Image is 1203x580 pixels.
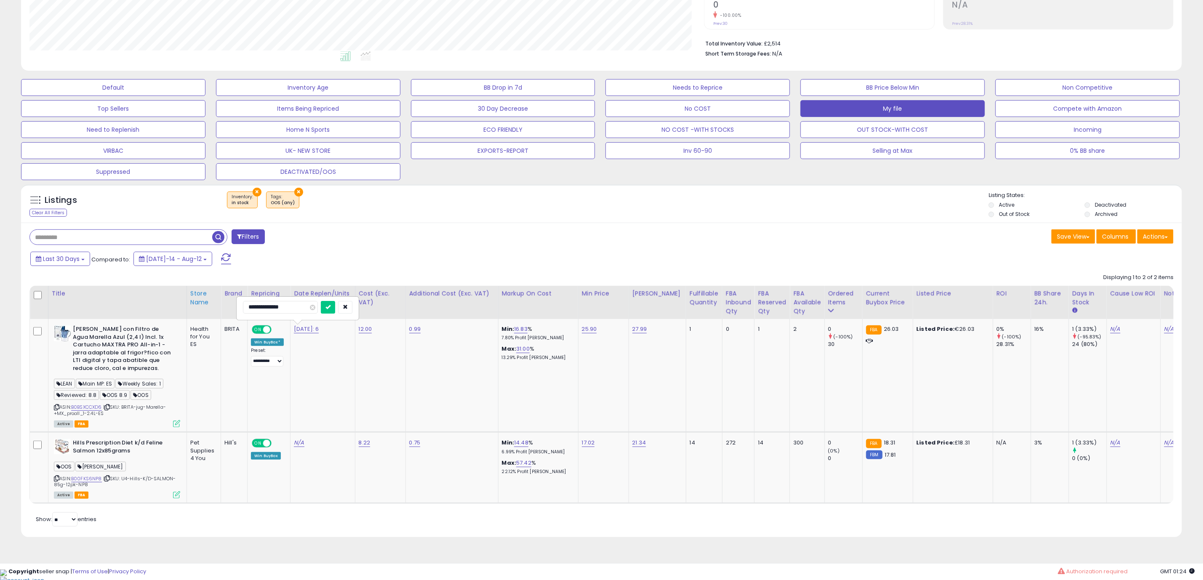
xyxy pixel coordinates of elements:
[54,462,75,471] span: OOS
[989,192,1182,200] p: Listing States:
[1110,289,1157,298] div: Cause Low ROI
[884,325,899,333] span: 26.03
[29,209,67,217] div: Clear All Filters
[253,440,263,447] span: ON
[411,142,595,159] button: EXPORTS-REPORT
[705,38,1167,48] li: £2,514
[1096,229,1136,244] button: Columns
[190,289,217,307] div: Store Name
[632,325,647,333] a: 27.99
[359,439,371,447] a: 8.22
[294,289,352,298] div: Date Replen/Units
[705,40,763,47] b: Total Inventory Value:
[917,325,955,333] b: Listed Price:
[251,289,287,298] div: Repricing
[216,79,400,96] button: Inventory Age
[1137,229,1174,244] button: Actions
[54,439,180,498] div: ASIN:
[270,326,284,333] span: OFF
[952,21,973,26] small: Prev: 28.31%
[54,390,99,400] span: Reviewed: 8.8
[1095,201,1126,208] label: Deactivated
[1102,232,1128,241] span: Columns
[1110,439,1120,447] a: N/A
[502,449,572,455] p: 6.99% Profit [PERSON_NAME]
[582,325,597,333] a: 25.90
[828,439,862,447] div: 0
[502,345,572,361] div: %
[270,440,284,447] span: OFF
[1110,325,1120,333] a: N/A
[224,289,244,298] div: Brand
[30,252,90,266] button: Last 30 Days
[21,79,205,96] button: Default
[516,459,531,467] a: 57.42
[232,229,264,244] button: Filters
[516,345,530,353] a: 31.00
[502,459,572,475] div: %
[793,289,821,316] div: FBA Available Qty
[866,439,882,448] small: FBA
[75,462,126,471] span: [PERSON_NAME]
[216,163,400,180] button: DEACTIVATED/OOS
[359,325,372,333] a: 12.00
[411,121,595,138] button: ECO FRIENDLY
[726,289,751,316] div: FBA inbound Qty
[271,200,295,206] div: OOS (any)
[690,325,716,333] div: 1
[828,455,862,462] div: 0
[75,492,89,499] span: FBA
[632,439,646,447] a: 21.34
[772,50,782,58] span: N/A
[828,289,859,307] div: Ordered Items
[73,325,175,374] b: [PERSON_NAME] con Filtro de Agua Marella Azul (2,4 l) Incl. 1x Cartucho MAXTRA PRO All-in-1 - jar...
[75,420,89,428] span: FBA
[995,121,1180,138] button: Incoming
[1164,289,1195,298] div: Notes
[45,194,77,206] h5: Listings
[253,188,261,197] button: ×
[1072,439,1107,447] div: 1 (3.33%)
[54,325,71,341] img: 41S+K3Ia2uL._SL40_.jpg
[54,420,73,428] span: All listings currently available for purchase on Amazon
[409,325,421,333] a: 0.99
[1164,325,1174,333] a: N/A
[54,379,75,388] span: LEAN
[190,439,214,462] div: Pet Supplies 4 You
[582,439,595,447] a: 17.02
[995,100,1180,117] button: Compete with Amazon
[1078,333,1102,340] small: (-95.83%)
[294,439,304,447] a: N/A
[606,100,790,117] button: No COST
[758,439,783,447] div: 14
[1072,455,1107,462] div: 0 (0%)
[582,289,625,298] div: Min Price
[1035,325,1062,333] div: 16%
[36,515,96,523] span: Show: entries
[828,447,840,454] small: (0%)
[726,325,748,333] div: 0
[632,289,683,298] div: [PERSON_NAME]
[411,79,595,96] button: BB Drop in 7d
[502,459,517,467] b: Max:
[800,121,985,138] button: OUT STOCK-WITH COST
[502,345,517,353] b: Max:
[917,439,987,447] div: £18.31
[21,100,205,117] button: Top Sellers
[1160,286,1198,319] th: CSV column name: cust_attr_3_Notes
[885,451,896,459] span: 17.81
[409,289,495,298] div: Additional Cost (Exc. VAT)
[800,79,985,96] button: BB Price Below Min
[232,200,253,206] div: in stock
[54,439,71,454] img: 51i6YGgXKRL._SL40_.jpg
[251,338,284,346] div: Win BuyBox *
[131,390,151,400] span: OOS
[793,439,818,447] div: 300
[606,142,790,159] button: Inv 60-90
[1072,307,1078,314] small: Days In Stock.
[502,439,515,447] b: Min:
[54,492,73,499] span: All listings currently available for purchase on Amazon
[52,289,183,298] div: Title
[1107,286,1160,319] th: CSV column name: cust_attr_5_Cause Low ROI
[224,439,241,447] div: Hill's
